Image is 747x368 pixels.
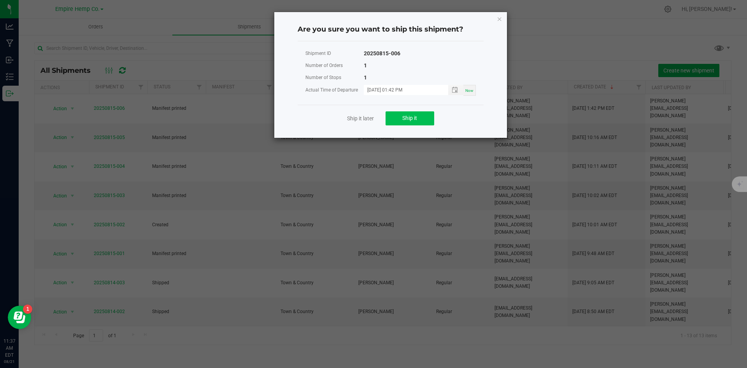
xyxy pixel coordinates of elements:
span: Ship it [402,115,417,121]
iframe: Resource center unread badge [23,305,32,314]
div: Shipment ID [305,49,364,58]
div: 20250815-006 [364,49,400,58]
div: Actual Time of Departure [305,85,364,95]
div: 1 [364,73,367,83]
h4: Are you sure you want to ship this shipment? [298,25,484,35]
div: Number of Stops [305,73,364,83]
a: Ship it later [347,114,374,122]
span: Toggle popup [448,85,463,95]
div: Number of Orders [305,61,364,70]
button: Ship it [386,111,434,125]
div: 1 [364,61,367,70]
iframe: Resource center [8,306,31,329]
button: Close [497,14,502,23]
span: Now [465,88,473,93]
input: MM/dd/yyyy HH:MM a [364,85,440,95]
